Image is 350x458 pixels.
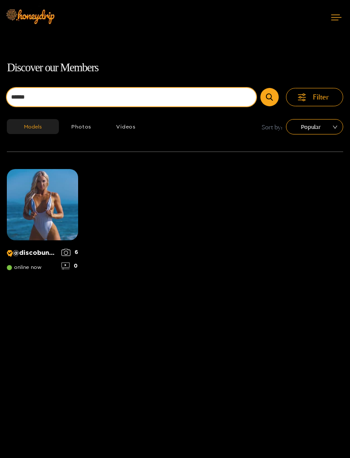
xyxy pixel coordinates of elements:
[61,263,79,270] div: 0
[7,249,57,257] p: @ discobunnyk
[260,88,279,106] button: Submit Search
[313,92,329,102] span: Filter
[7,59,343,77] h1: Discover our Members
[61,249,79,256] div: 6
[286,88,343,106] button: Filter
[286,119,343,134] div: sort
[262,122,283,132] span: Sort by:
[7,119,59,134] button: Models
[7,264,41,270] span: online now
[104,119,148,134] button: Videos
[7,169,78,240] img: Creator Profile Image: discobunnyk
[292,120,337,133] span: Popular
[59,119,104,134] button: Photos
[7,169,78,276] a: Creator Profile Image: discobunnyk@discobunnykonline now60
